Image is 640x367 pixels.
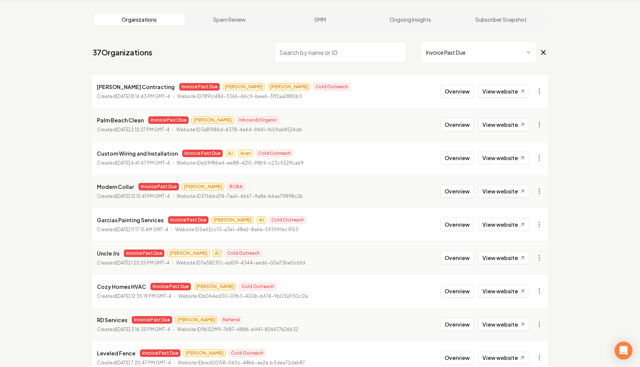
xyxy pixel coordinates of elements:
[97,349,135,358] p: Leveled Fence
[175,226,298,233] p: Website ID 5e62cc13-a3e1-48e2-8a6e-59399fec9153
[478,285,530,297] a: View website
[116,127,170,132] time: [DATE] 2:10:27 PM GMT-4
[182,183,224,190] span: [PERSON_NAME]
[194,283,236,290] span: [PERSON_NAME]
[441,184,474,198] button: Overview
[237,116,279,124] span: Inbound/Organic
[177,193,303,200] p: Website ID 37bbbd74-7aa5-4667-9a8e-b6aa79898c2b
[97,149,178,158] p: Custom Wiring and Installation
[478,85,530,98] a: View website
[226,150,235,157] span: AJ
[441,351,474,364] button: Overview
[177,159,304,167] p: Website ID e09f86e4-ee88-4215-98b9-c23c5529ca69
[97,315,127,324] p: RD Services
[441,218,474,231] button: Overview
[275,13,365,25] a: SMM
[313,83,350,91] span: Cold Outreach
[116,94,170,99] time: [DATE] 8:16:43 PM GMT-4
[97,126,170,134] p: Created
[478,351,530,364] a: View website
[178,293,308,300] p: Website ID b064ed30-09b3-400b-b674-9b03a930c12a
[97,82,175,91] p: [PERSON_NAME] Contracting
[97,182,134,191] p: Modern Collar
[97,159,170,167] p: Created
[116,293,171,299] time: [DATE] 12:35:19 PM GMT-4
[185,13,275,25] a: Spam Review
[177,326,298,333] p: Website ID 9b122ff9-7687-4886-b941-824477626b32
[274,42,406,63] input: Search by name or ID
[116,260,170,266] time: [DATE] 1:25:25 PM GMT-4
[140,349,180,357] span: Invoice Past Due
[97,116,144,125] p: Palm Beach Clean
[97,282,146,291] p: Cozy Homes HVAC
[97,193,170,200] p: Created
[116,327,170,332] time: [DATE] 3:16:35 PM GMT-4
[441,251,474,264] button: Overview
[176,126,302,134] p: Website ID 3a81986d-4378-4e64-9441-f609a68524d6
[441,85,474,98] button: Overview
[116,360,171,366] time: [DATE] 7:20:47 PM GMT-4
[179,83,220,91] span: Invoice Past Due
[478,152,530,164] a: View website
[168,216,208,224] span: Invoice Past Due
[478,185,530,198] a: View website
[97,249,119,258] p: Uncle Jrs
[94,13,185,25] a: Organizations
[220,316,242,324] span: Referral
[97,215,164,224] p: Garcias Painting Services
[211,216,254,224] span: [PERSON_NAME]
[175,316,217,324] span: [PERSON_NAME]
[167,250,210,257] span: [PERSON_NAME]
[225,250,262,257] span: Cold Outreach
[257,216,266,224] span: AJ
[478,251,530,264] a: View website
[178,359,305,367] p: Website ID bed00158-065c-48bb-ae2a-b3dea72dab87
[183,349,226,357] span: [PERSON_NAME]
[256,150,293,157] span: Cold Outreach
[213,250,222,257] span: AJ
[365,13,456,25] a: Ongoing Insights
[478,318,530,331] a: View website
[229,349,266,357] span: Cold Outreach
[239,283,276,290] span: Cold Outreach
[92,47,152,58] a: 37Organizations
[455,13,546,25] a: Subscriber Snapshot
[116,193,170,199] time: [DATE] 12:15:41 PM GMT-4
[97,359,171,367] p: Created
[124,250,164,257] span: Invoice Past Due
[97,326,170,333] p: Created
[97,226,168,233] p: Created
[177,93,302,100] p: Website ID 7891c484-3366-46c9-bee6-31f2aa2880b3
[227,183,245,190] span: BCBA
[478,218,530,231] a: View website
[478,118,530,131] a: View website
[182,150,223,157] span: Invoice Past Due
[268,83,310,91] span: [PERSON_NAME]
[269,216,306,224] span: Cold Outreach
[615,342,633,360] div: Open Intercom Messenger
[97,293,171,300] p: Created
[116,227,168,232] time: [DATE] 11:17:15 AM GMT-4
[441,151,474,165] button: Overview
[223,83,265,91] span: [PERSON_NAME]
[148,116,189,124] span: Invoice Past Due
[97,93,170,100] p: Created
[116,160,170,166] time: [DATE] 6:41:47 PM GMT-4
[150,283,191,290] span: Invoice Past Due
[441,284,474,298] button: Overview
[441,318,474,331] button: Overview
[441,118,474,131] button: Overview
[138,183,179,190] span: Invoice Past Due
[176,259,305,267] p: Website ID 7e58237c-ad09-4344-aed6-00a73be5cbfd
[238,150,253,157] span: Avan
[132,316,172,324] span: Invoice Past Due
[192,116,234,124] span: [PERSON_NAME]
[97,259,170,267] p: Created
